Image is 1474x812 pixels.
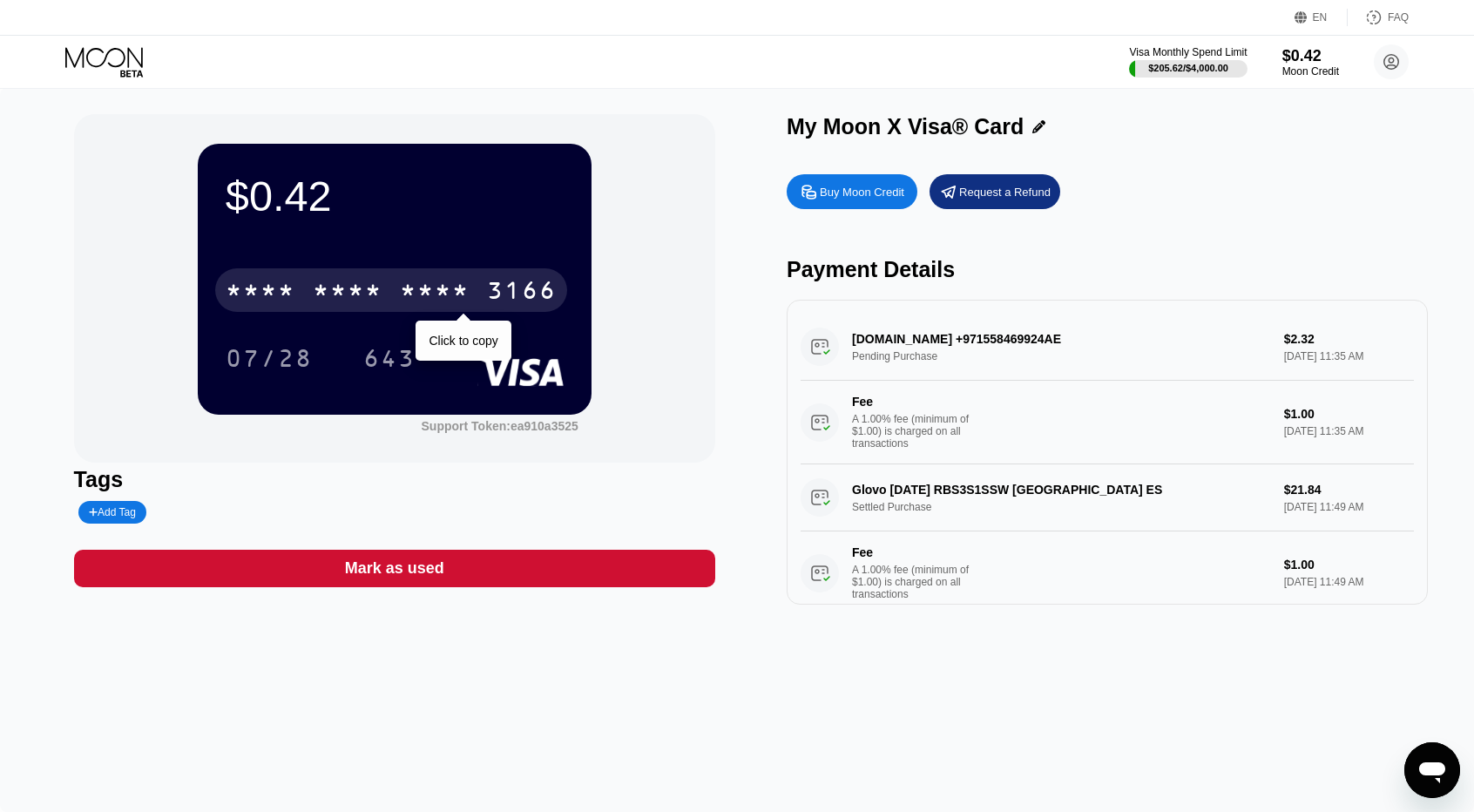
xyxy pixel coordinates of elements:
div: Add Tag [89,506,136,518]
div: Support Token:ea910a3525 [422,419,578,433]
div: Mark as used [345,558,444,579]
div: $1.00 [1284,558,1415,572]
div: $0.42Moon Credit [1282,47,1339,78]
div: Buy Moon Credit [787,174,917,209]
iframe: Bouton de lancement de la fenêtre de messagerie [1404,742,1460,798]
div: 643 [350,336,429,380]
div: 07/28 [213,336,326,380]
div: A 1.00% fee (minimum of $1.00) is charged on all transactions [852,413,983,450]
div: FeeA 1.00% fee (minimum of $1.00) is charged on all transactions$1.00[DATE] 11:49 AM [801,531,1414,615]
div: My Moon X Visa® Card [787,114,1024,139]
div: FeeA 1.00% fee (minimum of $1.00) is charged on all transactions$1.00[DATE] 11:35 AM [801,381,1414,464]
div: 07/28 [226,347,313,375]
div: $0.42 [1282,47,1339,65]
div: EN [1295,9,1348,26]
div: EN [1313,11,1328,24]
div: Buy Moon Credit [820,185,904,200]
div: Mark as used [74,550,715,587]
div: 3166 [487,279,557,307]
div: [DATE] 11:49 AM [1284,576,1415,588]
div: Fee [852,545,974,559]
div: Support Token: ea910a3525 [422,419,578,433]
div: Fee [852,395,974,409]
div: $205.62 / $4,000.00 [1148,63,1228,73]
div: Request a Refund [930,174,1060,209]
div: Visa Monthly Spend Limit [1129,46,1247,58]
div: Tags [74,467,715,492]
div: Moon Credit [1282,65,1339,78]
div: $0.42 [226,172,564,220]
div: A 1.00% fee (minimum of $1.00) is charged on all transactions [852,564,983,600]
div: [DATE] 11:35 AM [1284,425,1415,437]
div: Add Tag [78,501,146,524]
div: Payment Details [787,257,1428,282]
div: Request a Refund [959,185,1051,200]
div: FAQ [1348,9,1409,26]
div: FAQ [1388,11,1409,24]
div: Click to copy [429,334,497,348]
div: 643 [363,347,416,375]
div: Visa Monthly Spend Limit$205.62/$4,000.00 [1129,46,1247,78]
div: $1.00 [1284,407,1415,421]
